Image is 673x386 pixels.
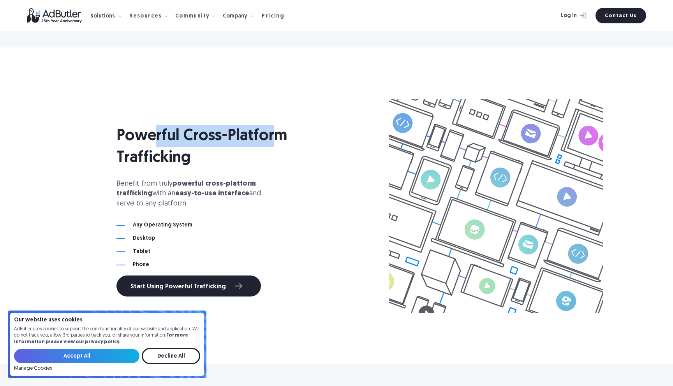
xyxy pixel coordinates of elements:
p: AdButler uses cookies to support the core functionality of our website and application. We do not... [14,326,200,346]
h4: Phone [133,262,149,268]
div: Pricing [262,14,284,19]
div: Solutions [90,14,115,19]
strong: easy-to-use interface [175,190,249,197]
input: Accept All [14,349,139,363]
h2: Powerful Cross-Platform Trafficking [116,125,331,169]
a: Log In [540,8,591,23]
div: Community [175,14,210,19]
a: Start Using Powerful Trafficking [116,275,261,297]
p: Benefit from truly with an and serve to any platform. [116,179,272,209]
h4: Any Operating System [133,223,192,228]
a: Manage Cookies [14,366,52,371]
h4: Our website uses cookies [14,318,200,323]
strong: powerful cross-platform trafficking [116,180,256,197]
h4: Tablet [133,249,150,254]
a: Pricing [262,12,291,19]
h4: Desktop [133,236,155,241]
div: Resources [129,14,162,19]
div: Company [223,14,247,19]
a: Contact Us [595,8,646,23]
input: Decline All [142,348,200,364]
